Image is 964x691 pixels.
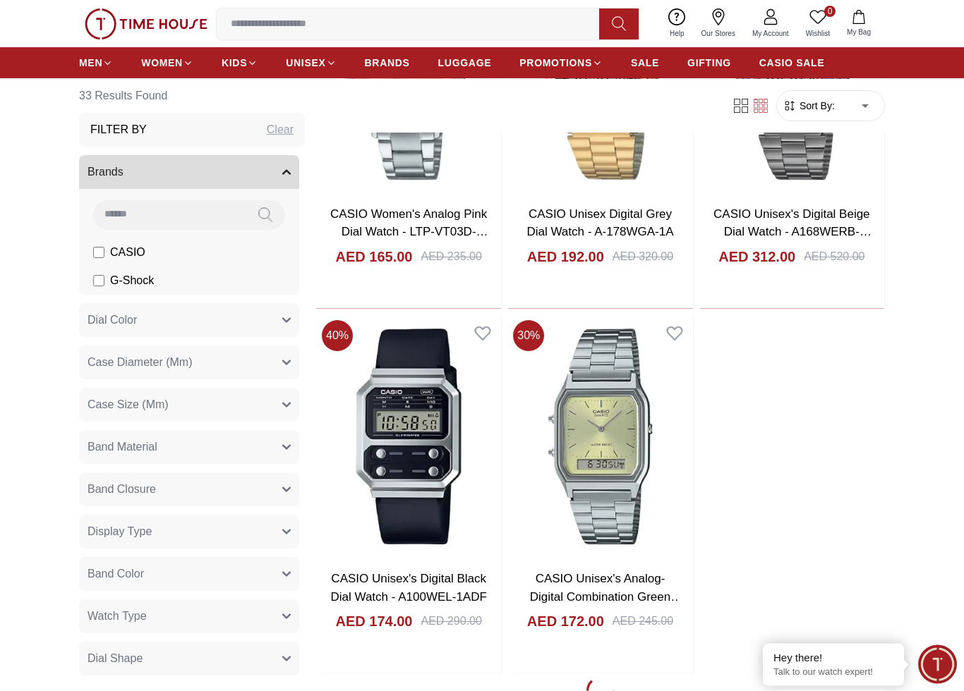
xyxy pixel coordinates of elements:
[513,321,544,352] span: 30 %
[800,28,836,39] span: Wishlist
[316,315,501,560] img: CASIO Unisex's Digital Black Dial Watch - A100WEL-1ADF
[759,50,825,75] a: CASIO SALE
[759,56,825,70] span: CASIO SALE
[286,50,336,75] a: UNISEX
[88,312,137,329] span: Dial Color
[322,321,353,352] span: 40 %
[88,565,144,582] span: Band Color
[687,50,731,75] a: GIFTING
[421,613,482,630] div: AED 290.00
[93,247,104,258] input: CASIO
[330,573,486,604] a: CASIO Unisex's Digital Black Dial Watch - A100WEL-1ADF
[88,523,152,540] span: Display Type
[79,56,102,70] span: MEN
[687,56,731,70] span: GIFTING
[79,515,299,549] button: Display Type
[79,388,299,422] button: Case Size (Mm)
[797,99,835,113] span: Sort By:
[797,6,838,42] a: 0Wishlist
[79,303,299,337] button: Dial Color
[79,79,305,113] h6: 33 Results Found
[693,6,744,42] a: Our Stores
[664,28,690,39] span: Help
[783,99,835,113] button: Sort By:
[286,56,325,70] span: UNISEX
[85,8,207,39] img: ...
[110,272,154,289] span: G-Shock
[222,50,258,75] a: KIDS
[526,208,673,240] a: CASIO Unisex Digital Grey Dial Watch - A-178WGA-1A
[88,481,156,498] span: Band Closure
[841,27,876,37] span: My Bag
[613,613,673,630] div: AED 245.00
[267,121,294,138] div: Clear
[79,642,299,675] button: Dial Shape
[696,28,741,39] span: Our Stores
[527,247,604,267] h4: AED 192.00
[631,50,659,75] a: SALE
[88,439,157,455] span: Band Material
[88,354,192,371] span: Case Diameter (Mm)
[747,28,795,39] span: My Account
[773,651,893,665] div: Hey there!
[79,430,299,464] button: Band Material
[918,645,957,684] div: Chat Widget
[141,50,193,75] a: WOMEN
[713,208,872,257] a: CASIO Unisex's Digital Beige Dial Watch - A168WERB-2ADF
[110,244,145,261] span: CASIO
[365,56,410,70] span: BRANDS
[79,472,299,506] button: Band Closure
[88,396,169,413] span: Case Size (Mm)
[507,315,692,560] img: CASIO Unisex's Analog-Digital Combination Green Dial Watch - AQ-230A-9AMQYDF
[421,249,482,266] div: AED 235.00
[718,247,795,267] h4: AED 312.00
[661,6,693,42] a: Help
[88,608,147,625] span: Watch Type
[141,56,183,70] span: WOMEN
[438,50,492,75] a: LUGGAGE
[222,56,247,70] span: KIDS
[88,650,143,667] span: Dial Shape
[527,612,604,632] h4: AED 172.00
[79,557,299,591] button: Band Color
[631,56,659,70] span: SALE
[79,345,299,379] button: Case Diameter (Mm)
[613,249,673,266] div: AED 320.00
[838,7,879,40] button: My Bag
[804,249,864,266] div: AED 520.00
[88,164,123,181] span: Brands
[90,121,147,138] h3: Filter By
[519,56,592,70] span: PROMOTIONS
[365,50,410,75] a: BRANDS
[773,666,893,678] p: Talk to our watch expert!
[530,573,682,640] a: CASIO Unisex's Analog-Digital Combination Green Dial Watch - AQ-230A-9AMQYDF
[519,50,603,75] a: PROMOTIONS
[93,275,104,286] input: G-Shock
[330,208,488,257] a: CASIO Women's Analog Pink Dial Watch - LTP-VT03D-4BDF
[79,155,299,189] button: Brands
[438,56,492,70] span: LUGGAGE
[79,50,113,75] a: MEN
[336,247,413,267] h4: AED 165.00
[336,612,413,632] h4: AED 174.00
[824,6,836,17] span: 0
[79,599,299,633] button: Watch Type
